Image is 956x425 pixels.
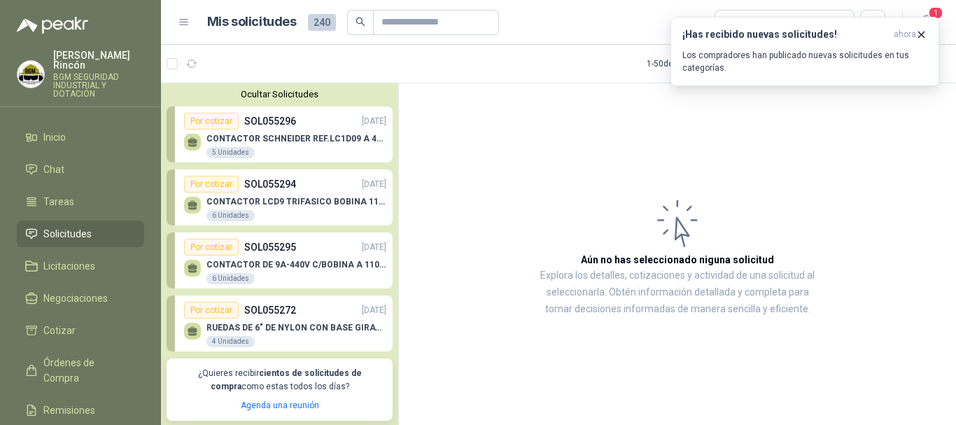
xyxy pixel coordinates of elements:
[184,176,239,193] div: Por cotizar
[17,221,144,247] a: Solicitudes
[682,49,927,74] p: Los compradores han publicado nuevas solicitudes en tus categorías.
[206,147,255,158] div: 5 Unidades
[43,162,64,177] span: Chat
[539,267,816,318] p: Explora los detalles, cotizaciones y actividad de una solicitud al seleccionarla. Obtén informaci...
[17,124,144,151] a: Inicio
[167,295,393,351] a: Por cotizarSOL055272[DATE] RUEDAS DE 6" DE NYLON CON BASE GIRATORIA EN ACERO INOXIDABLE4 Unidades
[356,17,365,27] span: search
[241,400,319,410] a: Agenda una reunión
[184,239,239,256] div: Por cotizar
[362,241,386,254] p: [DATE]
[167,169,393,225] a: Por cotizarSOL055294[DATE] CONTACTOR LCD9 TRIFASICO BOBINA 110V VAC6 Unidades
[167,89,393,99] button: Ocultar Solicitudes
[928,6,943,20] span: 1
[362,115,386,128] p: [DATE]
[244,176,296,192] p: SOL055294
[362,304,386,317] p: [DATE]
[581,252,774,267] h3: Aún no has seleccionado niguna solicitud
[43,226,92,242] span: Solicitudes
[206,260,386,270] p: CONTACTOR DE 9A-440V C/BOBINA A 110V - LC1D10
[53,73,144,98] p: BGM SEGURIDAD INDUSTRIAL Y DOTACIÓN
[184,113,239,130] div: Por cotizar
[17,349,144,391] a: Órdenes de Compra
[43,258,95,274] span: Licitaciones
[175,367,384,393] p: ¿Quieres recibir como estas todos los días?
[647,53,733,75] div: 1 - 50 de 246
[206,197,386,207] p: CONTACTOR LCD9 TRIFASICO BOBINA 110V VAC
[206,210,255,221] div: 6 Unidades
[43,355,131,386] span: Órdenes de Compra
[17,156,144,183] a: Chat
[43,130,66,145] span: Inicio
[17,397,144,424] a: Remisiones
[207,12,297,32] h1: Mis solicitudes
[914,10,939,35] button: 1
[43,194,74,209] span: Tareas
[682,29,888,41] h3: ¡Has recibido nuevas solicitudes!
[211,368,362,391] b: cientos de solicitudes de compra
[167,106,393,162] a: Por cotizarSOL055296[DATE] CONTACTOR SCHNEIDER REF.LC1D09 A 440V AC5 Unidades
[17,61,44,88] img: Company Logo
[206,336,255,347] div: 4 Unidades
[167,232,393,288] a: Por cotizarSOL055295[DATE] CONTACTOR DE 9A-440V C/BOBINA A 110V - LC1D106 Unidades
[17,188,144,215] a: Tareas
[670,17,939,86] button: ¡Has recibido nuevas solicitudes!ahora Los compradores han publicado nuevas solicitudes en tus ca...
[43,291,108,306] span: Negociaciones
[17,285,144,312] a: Negociaciones
[308,14,336,31] span: 240
[17,17,88,34] img: Logo peakr
[362,178,386,191] p: [DATE]
[244,113,296,129] p: SOL055296
[184,302,239,319] div: Por cotizar
[724,15,753,30] div: Todas
[17,317,144,344] a: Cotizar
[206,273,255,284] div: 6 Unidades
[17,253,144,279] a: Licitaciones
[43,323,76,338] span: Cotizar
[894,29,916,41] span: ahora
[206,323,386,333] p: RUEDAS DE 6" DE NYLON CON BASE GIRATORIA EN ACERO INOXIDABLE
[206,134,386,144] p: CONTACTOR SCHNEIDER REF.LC1D09 A 440V AC
[244,239,296,255] p: SOL055295
[53,50,144,70] p: [PERSON_NAME] Rincón
[244,302,296,318] p: SOL055272
[43,403,95,418] span: Remisiones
